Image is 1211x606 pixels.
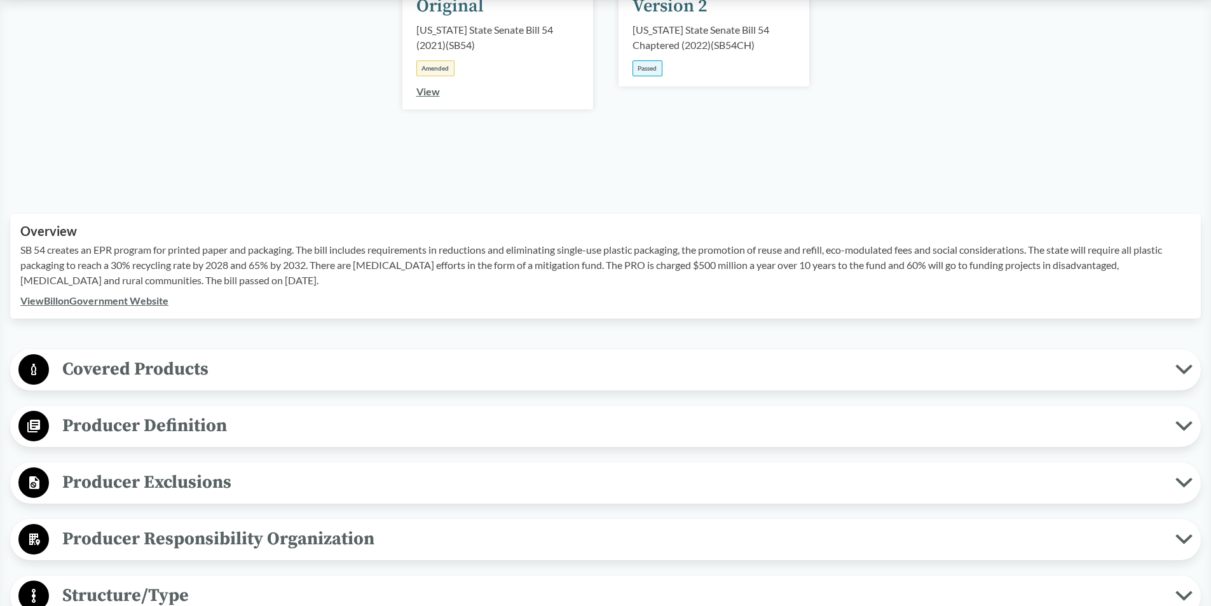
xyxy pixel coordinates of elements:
div: Passed [633,60,662,76]
a: ViewBillonGovernment Website [20,294,168,306]
button: Producer Definition [15,410,1196,443]
div: [US_STATE] State Senate Bill 54 (2021) ( SB54 ) [416,22,579,53]
button: Producer Responsibility Organization [15,523,1196,556]
div: Amended [416,60,455,76]
span: Covered Products [49,355,1175,383]
span: Producer Exclusions [49,468,1175,497]
span: Producer Responsibility Organization [49,525,1175,553]
button: Covered Products [15,354,1196,386]
h2: Overview [20,224,1191,238]
span: Producer Definition [49,411,1175,440]
a: View [416,85,440,97]
button: Producer Exclusions [15,467,1196,499]
div: [US_STATE] State Senate Bill 54 Chaptered (2022) ( SB54CH ) [633,22,795,53]
p: SB 54 creates an EPR program for printed paper and packaging. The bill includes requirements in r... [20,242,1191,288]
